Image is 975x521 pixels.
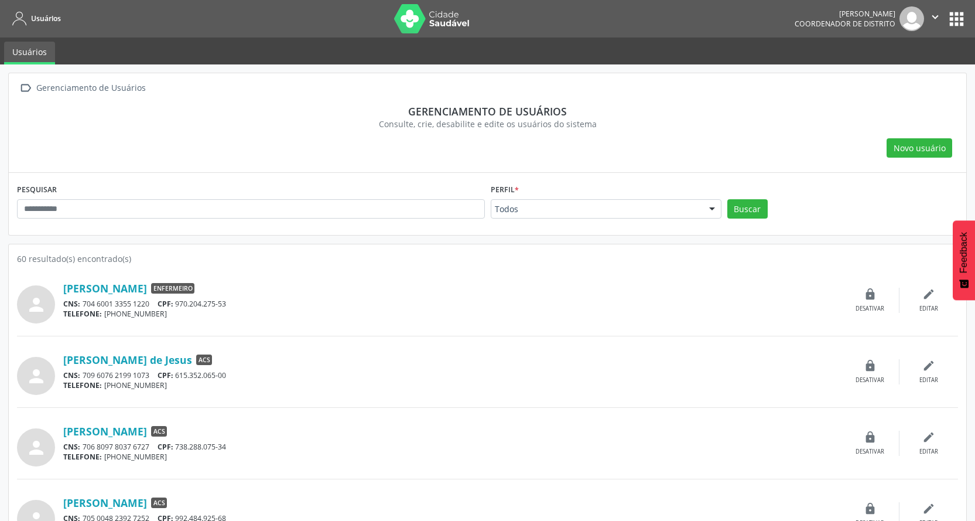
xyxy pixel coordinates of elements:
[26,366,47,387] i: person
[8,9,61,28] a: Usuários
[922,288,935,301] i: edit
[946,9,967,29] button: apps
[63,425,147,438] a: [PERSON_NAME]
[158,370,173,380] span: CPF:
[959,232,969,273] span: Feedback
[864,502,877,515] i: lock
[17,80,148,97] a:  Gerenciamento de Usuários
[856,376,884,384] div: Desativar
[887,138,952,158] button: Novo usuário
[25,118,950,130] div: Consulte, crie, desabilite e edite os usuários do sistema
[63,309,102,319] span: TELEFONE:
[856,448,884,456] div: Desativar
[63,370,80,380] span: CNS:
[26,294,47,315] i: person
[924,6,946,31] button: 
[63,496,147,509] a: [PERSON_NAME]
[63,309,841,319] div: [PHONE_NUMBER]
[919,376,938,384] div: Editar
[63,299,80,309] span: CNS:
[727,199,768,219] button: Buscar
[63,442,80,452] span: CNS:
[894,142,946,154] span: Novo usuário
[63,370,841,380] div: 709 6076 2199 1073 615.352.065-00
[63,299,841,309] div: 704 6001 3355 1220 970.204.275-53
[158,442,173,452] span: CPF:
[151,426,167,437] span: ACS
[495,203,697,215] span: Todos
[864,288,877,301] i: lock
[795,19,895,29] span: Coordenador de Distrito
[151,283,194,294] span: Enfermeiro
[919,305,938,313] div: Editar
[864,359,877,372] i: lock
[196,355,212,365] span: ACS
[899,6,924,31] img: img
[31,13,61,23] span: Usuários
[922,502,935,515] i: edit
[795,9,895,19] div: [PERSON_NAME]
[17,181,57,199] label: PESQUISAR
[63,282,147,295] a: [PERSON_NAME]
[151,498,167,508] span: ACS
[158,299,173,309] span: CPF:
[63,380,102,390] span: TELEFONE:
[63,380,841,390] div: [PHONE_NUMBER]
[953,220,975,300] button: Feedback - Mostrar pesquisa
[922,359,935,372] i: edit
[864,431,877,444] i: lock
[922,431,935,444] i: edit
[63,442,841,452] div: 706 8097 8037 6727 738.288.075-34
[17,80,34,97] i: 
[491,181,519,199] label: Perfil
[26,437,47,458] i: person
[4,42,55,64] a: Usuários
[63,353,192,366] a: [PERSON_NAME] de Jesus
[919,448,938,456] div: Editar
[17,253,958,265] div: 60 resultado(s) encontrado(s)
[929,11,942,23] i: 
[34,80,148,97] div: Gerenciamento de Usuários
[856,305,884,313] div: Desativar
[63,452,841,462] div: [PHONE_NUMBER]
[25,105,950,118] div: Gerenciamento de usuários
[63,452,102,462] span: TELEFONE:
